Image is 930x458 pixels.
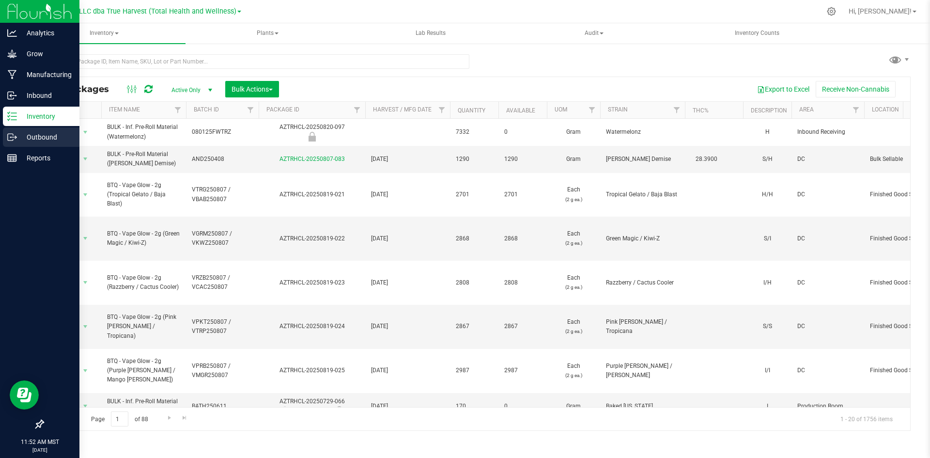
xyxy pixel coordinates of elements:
[456,234,493,243] span: 2868
[312,406,367,416] div: Out for Testing
[606,278,679,287] span: Razzberry / Cactus Cooler
[749,365,786,376] div: I/I
[553,155,594,164] span: Gram
[797,278,858,287] span: DC
[17,131,75,143] p: Outbound
[257,123,367,142] div: AZTRHCL-20250820-097
[606,127,679,137] span: Watermelonz
[872,106,899,113] a: Location
[553,273,594,292] span: Each
[555,106,567,113] a: UOM
[186,23,349,44] a: Plants
[192,402,253,411] span: BATH250611
[79,232,92,245] span: select
[7,70,17,79] inline-svg: Manufacturing
[797,366,858,375] span: DC
[257,190,367,199] div: AZTRHCL-20250819-021
[107,150,180,168] span: BULK - Pre-Roll Material ([PERSON_NAME] Demise)
[797,127,858,137] span: Inbound Receiving
[257,132,367,142] div: Newly Received
[504,322,541,331] span: 2867
[107,397,180,415] span: BULK - Inf. Pre-Roll Material (Baked [US_STATE])
[107,229,180,248] span: BTQ - Vape Glow - 2g (Green Magic / Kiwi-Z)
[504,366,541,375] span: 2987
[691,152,722,166] span: 28.3900
[553,229,594,248] span: Each
[257,234,367,243] div: AZTRHCL-20250819-022
[79,152,92,166] span: select
[553,317,594,336] span: Each
[749,189,786,200] div: H/H
[232,85,273,93] span: Bulk Actions
[799,106,814,113] a: Area
[170,102,186,118] a: Filter
[192,155,253,164] span: AND250408
[192,229,253,248] span: VGRM250807 / VKWZ250807
[7,91,17,100] inline-svg: Inbound
[751,107,787,114] a: Description
[17,90,75,101] p: Inbound
[17,27,75,39] p: Analytics
[43,54,469,69] input: Search Package ID, Item Name, SKU, Lot or Part Number...
[676,23,838,44] a: Inventory Counts
[371,322,444,331] span: [DATE]
[4,446,75,454] p: [DATE]
[350,23,512,44] a: Lab Results
[257,322,367,331] div: AZTRHCL-20250819-024
[371,402,444,411] span: [DATE]
[693,107,709,114] a: THC%
[506,107,535,114] a: Available
[504,155,541,164] span: 1290
[371,155,444,164] span: [DATE]
[797,190,858,199] span: DC
[79,364,92,378] span: select
[749,401,786,412] div: I
[513,24,675,43] span: Audit
[749,321,786,332] div: S/S
[178,411,192,425] a: Go to the last page
[7,132,17,142] inline-svg: Outbound
[749,154,786,165] div: S/H
[456,127,493,137] span: 7332
[225,81,279,97] button: Bulk Actions
[504,127,541,137] span: 0
[194,106,219,113] a: Batch ID
[349,102,365,118] a: Filter
[50,84,119,95] span: All Packages
[7,28,17,38] inline-svg: Analytics
[749,277,786,288] div: I/H
[606,402,679,411] span: Baked [US_STATE]
[109,106,140,113] a: Item Name
[606,190,679,199] span: Tropical Gelato / Baja Blast
[257,406,312,416] div: Lab Sample
[456,155,493,164] span: 1290
[79,188,92,202] span: select
[7,49,17,59] inline-svg: Grow
[257,278,367,287] div: AZTRHCL-20250819-023
[584,102,600,118] a: Filter
[504,278,541,287] span: 2808
[504,234,541,243] span: 2868
[825,7,837,16] div: Manage settings
[606,155,679,164] span: [PERSON_NAME] Demise
[79,320,92,333] span: select
[192,273,253,292] span: VRZB250807 / VCAC250807
[797,402,858,411] span: Production Room
[797,155,858,164] span: DC
[456,322,493,331] span: 2867
[456,190,493,199] span: 2701
[10,380,39,410] iframe: Resource center
[23,23,186,44] span: Inventory
[797,322,858,331] span: DC
[79,126,92,139] span: select
[111,411,128,426] input: 1
[513,23,675,44] a: Audit
[7,153,17,163] inline-svg: Reports
[192,185,253,204] span: VTRG250807 / VBAB250807
[17,152,75,164] p: Reports
[243,102,259,118] a: Filter
[403,29,459,37] span: Lab Results
[187,24,348,43] span: Plants
[4,438,75,446] p: 11:52 AM MST
[553,371,594,380] p: (2 g ea.)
